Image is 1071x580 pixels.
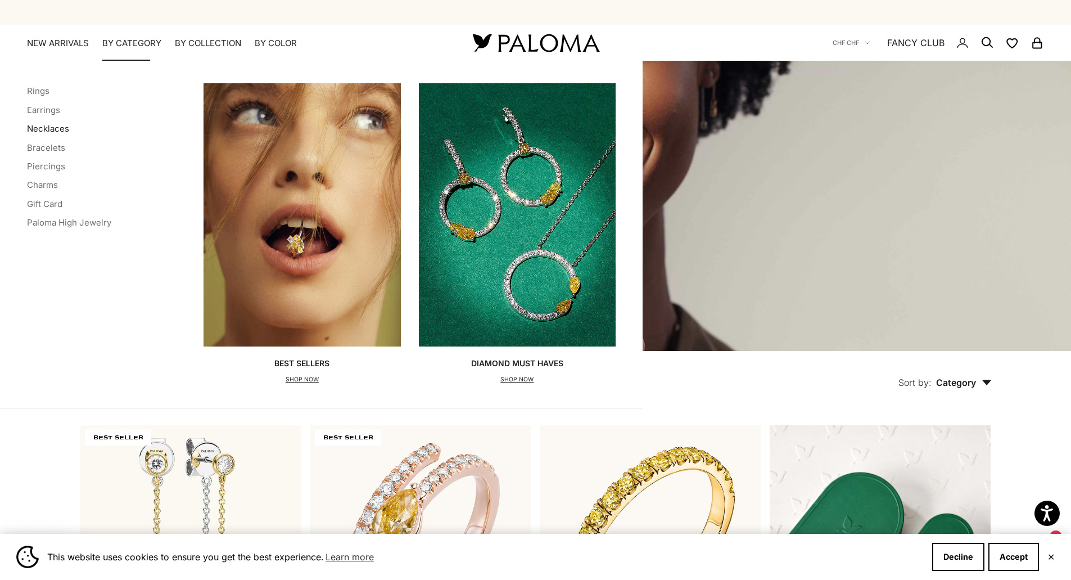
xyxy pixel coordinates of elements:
[85,430,151,446] span: BEST SELLER
[833,38,859,48] span: CHF CHF
[324,548,376,565] a: Learn more
[27,217,111,228] a: Paloma High Jewelry
[936,377,992,388] span: Category
[419,83,616,385] a: Diamond Must HavesSHOP NOW
[932,543,984,571] button: Decline
[47,548,923,565] span: This website uses cookies to ensure you get the best experience.
[27,142,65,153] a: Bracelets
[833,38,870,48] button: CHF CHF
[873,351,1018,398] button: Sort by: Category
[471,358,563,369] p: Diamond Must Haves
[255,38,297,49] summary: By Color
[27,105,60,115] a: Earrings
[175,38,241,49] summary: By Collection
[471,374,563,385] p: SHOP NOW
[988,543,1039,571] button: Accept
[27,86,49,96] a: Rings
[27,123,69,134] a: Necklaces
[274,358,329,369] p: Best Sellers
[898,377,932,388] span: Sort by:
[27,199,62,209] a: Gift Card
[274,374,329,385] p: SHOP NOW
[833,25,1044,61] nav: Secondary navigation
[102,38,161,49] summary: By Category
[1047,554,1055,560] button: Close
[887,35,945,50] a: FANCY CLUB
[27,179,58,190] a: Charms
[16,546,39,568] img: Cookie banner
[27,38,446,49] nav: Primary navigation
[27,38,89,49] a: NEW ARRIVALS
[204,83,400,385] a: Best SellersSHOP NOW
[315,430,381,446] span: BEST SELLER
[27,161,65,172] a: Piercings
